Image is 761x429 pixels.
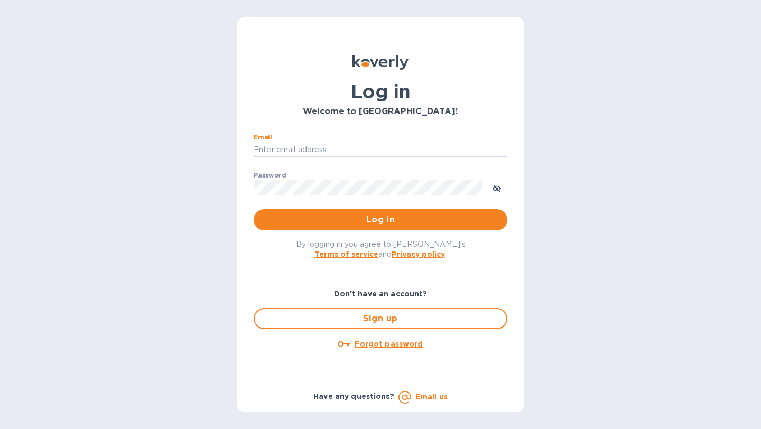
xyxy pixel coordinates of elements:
[254,134,272,141] label: Email
[355,340,423,348] u: Forgot password
[296,240,466,258] span: By logging in you agree to [PERSON_NAME]'s and .
[254,308,507,329] button: Sign up
[262,213,499,226] span: Log in
[254,107,507,117] h3: Welcome to [GEOGRAPHIC_DATA]!
[254,209,507,230] button: Log in
[352,55,409,70] img: Koverly
[254,142,507,158] input: Enter email address
[254,172,286,179] label: Password
[334,290,428,298] b: Don't have an account?
[486,177,507,198] button: toggle password visibility
[313,392,394,400] b: Have any questions?
[263,312,498,325] span: Sign up
[392,250,445,258] a: Privacy policy
[254,80,507,102] h1: Log in
[314,250,378,258] a: Terms of service
[415,393,448,401] a: Email us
